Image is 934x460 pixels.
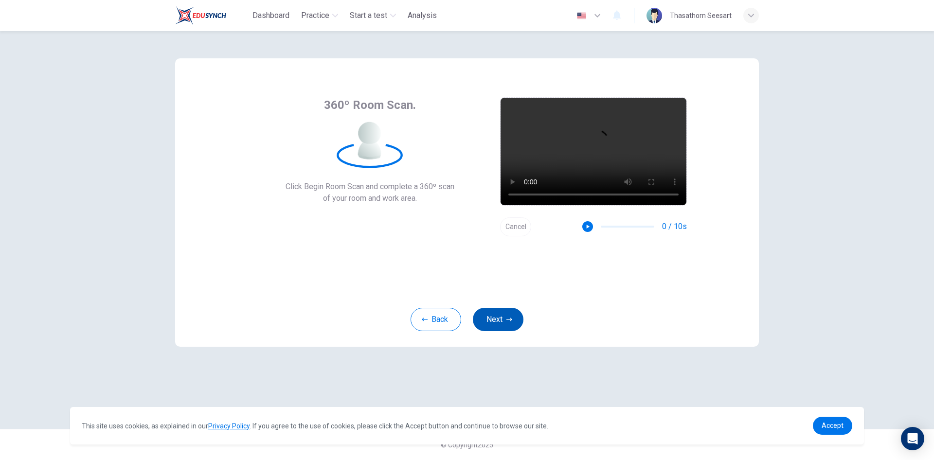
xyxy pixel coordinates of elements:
a: dismiss cookie message [813,417,852,435]
div: cookieconsent [70,407,864,444]
span: © Copyright 2025 [441,441,493,449]
span: Analysis [408,10,437,21]
button: Dashboard [249,7,293,24]
span: Click Begin Room Scan and complete a 360º scan [286,181,454,193]
span: 360º Room Scan. [324,97,416,113]
span: Dashboard [252,10,289,21]
span: This site uses cookies, as explained in our . If you agree to the use of cookies, please click th... [82,422,548,430]
img: Train Test logo [175,6,226,25]
span: Practice [301,10,329,21]
button: Start a test [346,7,400,24]
span: of your room and work area. [286,193,454,204]
div: Open Intercom Messenger [901,427,924,450]
span: 0 / 10s [662,221,687,232]
button: Back [411,308,461,331]
button: Cancel [500,217,531,236]
a: Train Test logo [175,6,249,25]
img: Profile picture [647,8,662,23]
button: Practice [297,7,342,24]
a: Privacy Policy [208,422,250,430]
button: Next [473,308,523,331]
span: Accept [822,422,844,429]
div: Thasathorn Seesart [670,10,732,21]
span: Start a test [350,10,387,21]
img: en [575,12,588,19]
button: Analysis [404,7,441,24]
